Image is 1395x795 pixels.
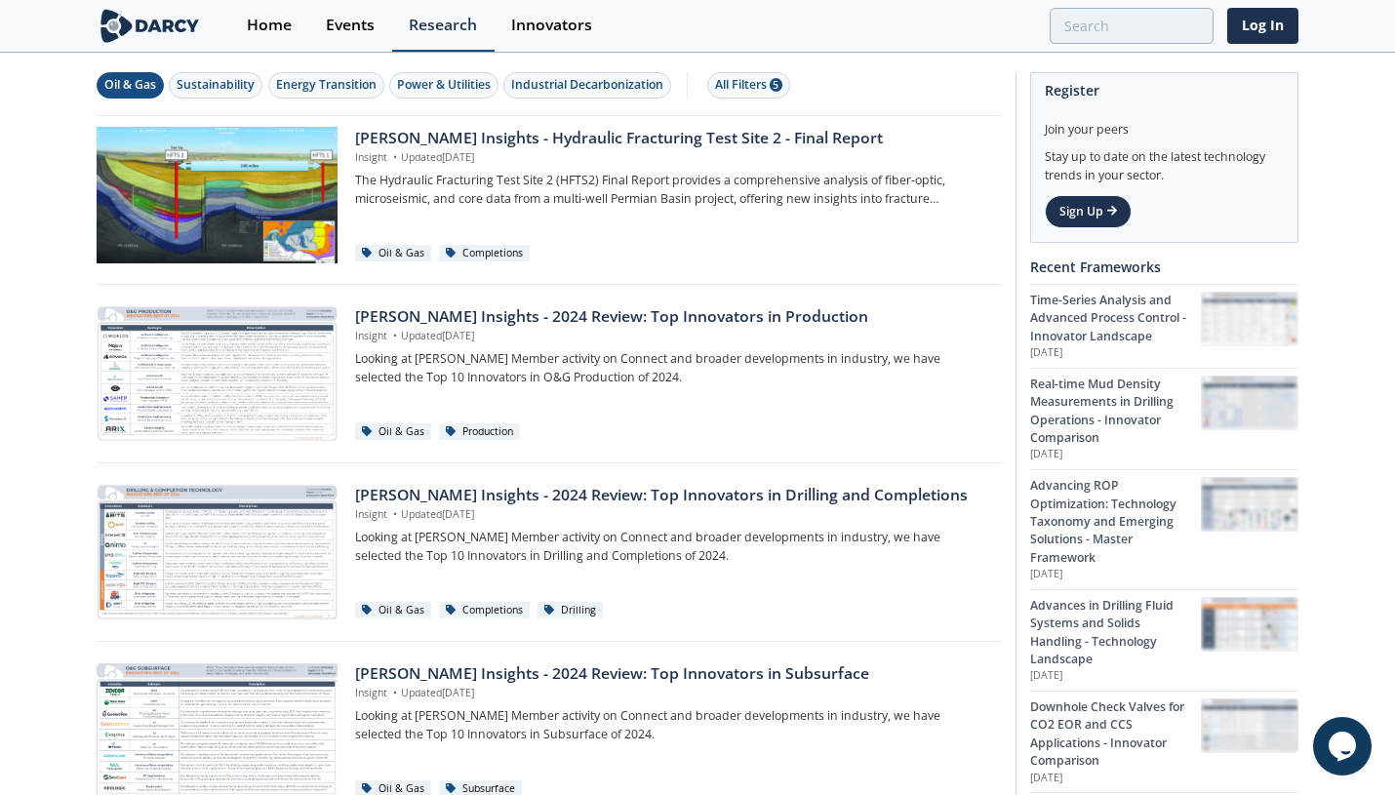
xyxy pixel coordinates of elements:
div: Completions [439,245,531,262]
p: [DATE] [1030,345,1201,361]
div: [PERSON_NAME] Insights - Hydraulic Fracturing Test Site 2 - Final Report [355,127,988,150]
button: Oil & Gas [97,72,164,99]
button: Power & Utilities [389,72,498,99]
span: • [390,686,401,699]
div: Oil & Gas [355,423,432,441]
div: Real-time Mud Density Measurements in Drilling Operations - Innovator Comparison [1030,376,1201,448]
a: Darcy Insights - 2024 Review: Top Innovators in Drilling and Completions preview [PERSON_NAME] In... [97,484,1002,620]
div: Advancing ROP Optimization: Technology Taxonomy and Emerging Solutions - Master Framework [1030,477,1201,567]
div: Stay up to date on the latest technology trends in your sector. [1045,139,1284,184]
div: Oil & Gas [355,245,432,262]
div: Oil & Gas [355,602,432,619]
div: Research [409,18,477,33]
input: Advanced Search [1050,8,1214,44]
a: Log In [1227,8,1298,44]
div: Energy Transition [276,76,377,94]
div: Innovators [511,18,592,33]
p: Looking at [PERSON_NAME] Member activity on Connect and broader developments in industry, we have... [355,707,988,743]
p: [DATE] [1030,668,1201,684]
div: [PERSON_NAME] Insights - 2024 Review: Top Innovators in Subsurface [355,662,988,686]
div: Industrial Decarbonization [511,76,663,94]
p: Insight Updated [DATE] [355,507,988,523]
a: Darcy Insights - 2024 Review: Top Innovators in Production preview [PERSON_NAME] Insights - 2024 ... [97,305,1002,442]
div: Production [439,423,521,441]
div: [PERSON_NAME] Insights - 2024 Review: Top Innovators in Drilling and Completions [355,484,988,507]
a: Advancing ROP Optimization: Technology Taxonomy and Emerging Solutions - Master Framework [DATE] ... [1030,469,1298,589]
div: Time-Series Analysis and Advanced Process Control - Innovator Landscape [1030,292,1201,345]
div: All Filters [715,76,782,94]
div: Recent Frameworks [1030,250,1298,284]
a: Time-Series Analysis and Advanced Process Control - Innovator Landscape [DATE] Time-Series Analys... [1030,284,1298,368]
p: [DATE] [1030,567,1201,582]
iframe: chat widget [1313,717,1375,775]
div: [PERSON_NAME] Insights - 2024 Review: Top Innovators in Production [355,305,988,329]
div: Join your peers [1045,107,1284,139]
a: Darcy Insights - Hydraulic Fracturing Test Site 2 - Final Report preview [PERSON_NAME] Insights -... [97,127,1002,263]
p: Looking at [PERSON_NAME] Member activity on Connect and broader developments in industry, we have... [355,529,988,565]
a: Real-time Mud Density Measurements in Drilling Operations - Innovator Comparison [DATE] Real-time... [1030,368,1298,469]
button: Sustainability [169,72,262,99]
div: Oil & Gas [104,76,156,94]
span: • [390,329,401,342]
div: Advances in Drilling Fluid Systems and Solids Handling - Technology Landscape [1030,597,1201,669]
p: Insight Updated [DATE] [355,150,988,166]
div: Downhole Check Valves for CO2 EOR and CCS Applications - Innovator Comparison [1030,698,1201,771]
span: • [390,150,401,164]
div: Events [326,18,375,33]
button: Energy Transition [268,72,384,99]
div: Completions [439,602,531,619]
img: logo-wide.svg [97,9,203,43]
a: Downhole Check Valves for CO2 EOR and CCS Applications - Innovator Comparison [DATE] Downhole Che... [1030,691,1298,792]
span: • [390,507,401,521]
a: Sign Up [1045,195,1132,228]
div: Drilling [538,602,604,619]
div: Power & Utilities [397,76,491,94]
div: Sustainability [177,76,255,94]
button: All Filters 5 [707,72,790,99]
div: Register [1045,73,1284,107]
p: Insight Updated [DATE] [355,329,988,344]
p: Insight Updated [DATE] [355,686,988,701]
a: Advances in Drilling Fluid Systems and Solids Handling - Technology Landscape [DATE] Advances in ... [1030,589,1298,691]
span: 5 [770,78,782,92]
p: [DATE] [1030,771,1201,786]
p: Looking at [PERSON_NAME] Member activity on Connect and broader developments in industry, we have... [355,350,988,386]
p: [DATE] [1030,447,1201,462]
p: The Hydraulic Fracturing Test Site 2 (HFTS2) Final Report provides a comprehensive analysis of fi... [355,172,988,208]
div: Home [247,18,292,33]
button: Industrial Decarbonization [503,72,671,99]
